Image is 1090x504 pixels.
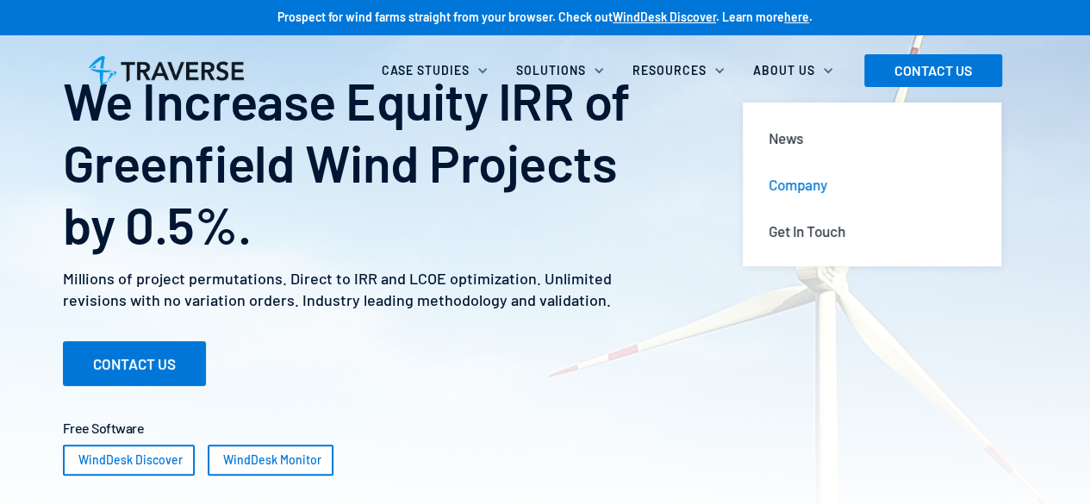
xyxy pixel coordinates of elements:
[371,52,506,90] div: Case Studies
[632,62,707,79] div: Resources
[382,62,470,79] div: Case Studies
[63,69,641,255] h1: We Increase Equity IRR of Greenfield Wind Projects by 0.5%.
[622,52,743,90] div: Resources
[63,268,641,311] p: Millions of project permutations. Direct to IRR and LCOE optimization. Unlimited revisions with n...
[716,9,784,24] strong: . Learn more
[755,115,989,161] a: News
[753,62,815,79] div: About Us
[809,9,813,24] strong: .
[769,175,827,194] div: Company
[743,52,851,90] div: About Us
[755,161,989,208] a: Company
[506,52,622,90] div: Solutions
[63,341,206,386] a: CONTACT US
[755,208,989,254] a: Get In Touch
[769,221,845,240] div: Get In Touch
[63,445,195,476] a: WindDesk Discover
[784,9,809,24] a: here
[63,420,1027,436] h2: Free Software
[516,62,586,79] div: Solutions
[864,54,1002,87] a: CONTACT US
[613,9,716,24] a: WindDesk Discover
[743,90,1001,296] nav: About Us
[277,9,613,24] strong: Prospect for wind farms straight from your browser. Check out
[208,445,333,476] a: WindDesk Monitor
[769,128,803,147] div: News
